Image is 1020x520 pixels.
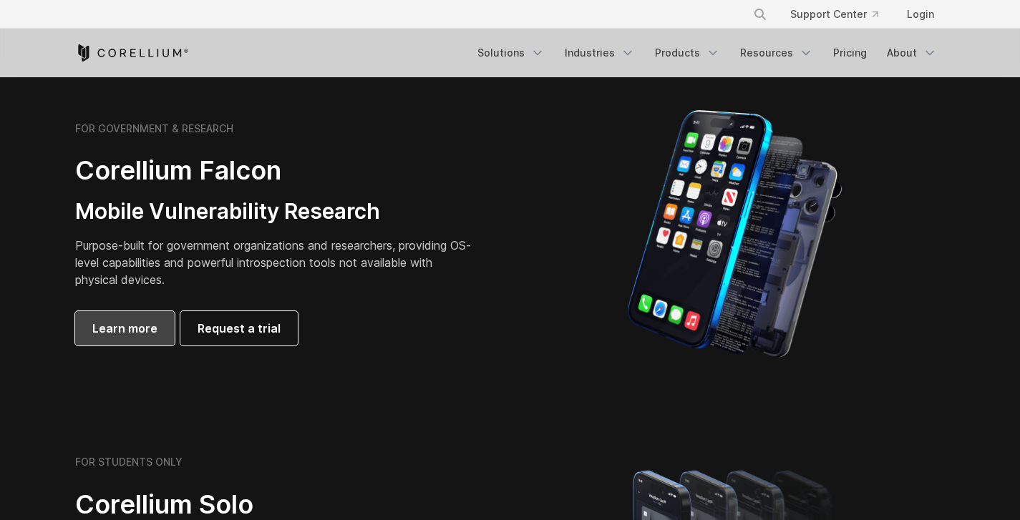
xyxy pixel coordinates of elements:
a: Learn more [75,311,175,345]
a: Resources [732,40,822,66]
div: Navigation Menu [469,40,946,66]
a: Corellium Home [75,44,189,62]
a: Pricing [825,40,875,66]
h6: FOR STUDENTS ONLY [75,456,183,469]
img: iPhone model separated into the mechanics used to build the physical device. [627,109,842,359]
a: Request a trial [180,311,298,345]
h2: Corellium Falcon [75,154,476,187]
span: Learn more [92,320,157,337]
a: Solutions [469,40,553,66]
a: Industries [556,40,643,66]
button: Search [747,1,773,27]
h3: Mobile Vulnerability Research [75,198,476,225]
div: Navigation Menu [736,1,946,27]
a: Login [895,1,946,27]
a: Support Center [779,1,890,27]
a: Products [646,40,729,66]
a: About [878,40,946,66]
span: Request a trial [198,320,281,337]
p: Purpose-built for government organizations and researchers, providing OS-level capabilities and p... [75,237,476,288]
h6: FOR GOVERNMENT & RESEARCH [75,122,233,135]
